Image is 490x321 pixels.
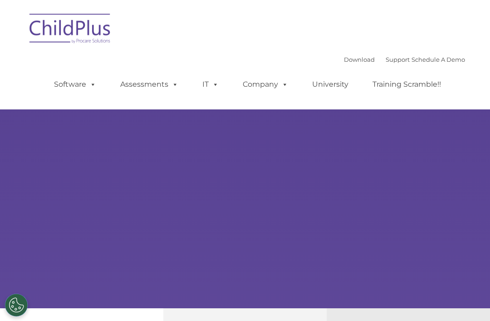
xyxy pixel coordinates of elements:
[111,75,187,94] a: Assessments
[5,294,28,316] button: Cookies Settings
[386,56,410,63] a: Support
[193,75,228,94] a: IT
[45,75,105,94] a: Software
[234,75,297,94] a: Company
[412,56,465,63] a: Schedule A Demo
[303,75,358,94] a: University
[25,7,116,53] img: ChildPlus by Procare Solutions
[344,56,375,63] a: Download
[363,75,450,94] a: Training Scramble!!
[344,56,465,63] font: |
